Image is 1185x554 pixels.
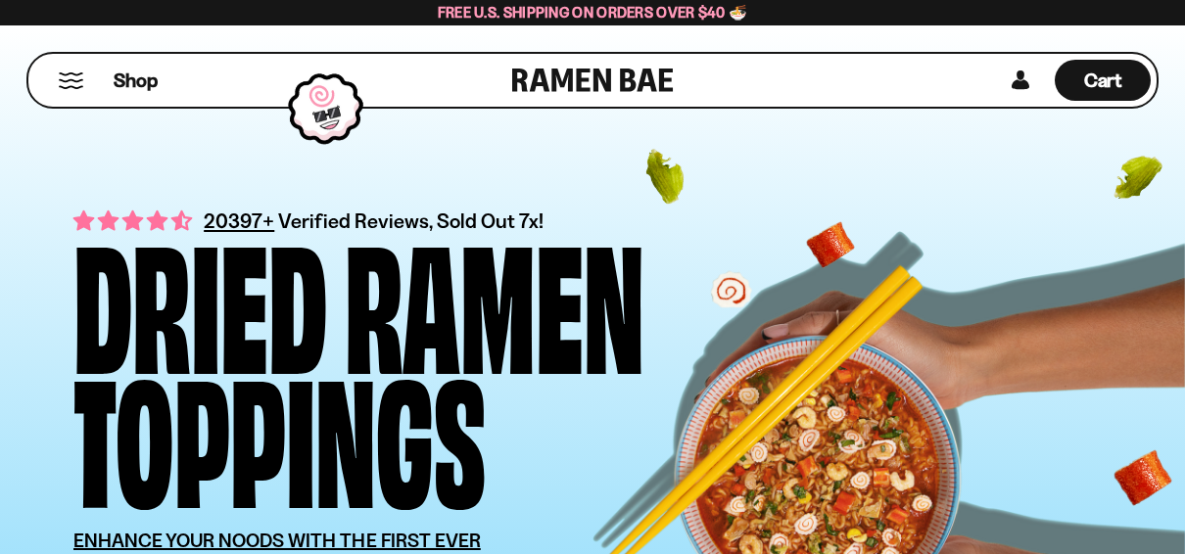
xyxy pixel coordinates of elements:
[73,365,486,499] div: Toppings
[345,231,644,365] div: Ramen
[58,72,84,89] button: Mobile Menu Trigger
[114,60,158,101] a: Shop
[114,68,158,94] span: Shop
[73,231,327,365] div: Dried
[438,3,748,22] span: Free U.S. Shipping on Orders over $40 🍜
[1084,69,1122,92] span: Cart
[1055,54,1151,107] div: Cart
